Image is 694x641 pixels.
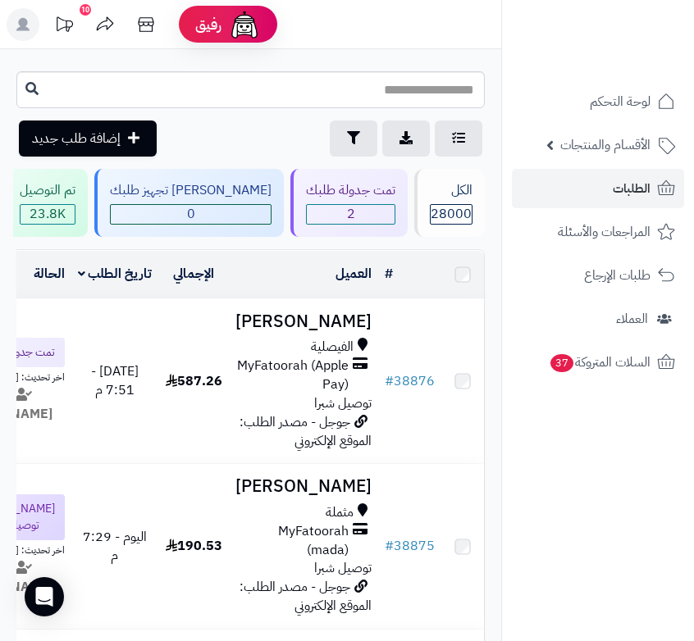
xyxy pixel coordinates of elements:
[235,312,372,331] h3: [PERSON_NAME]
[314,393,372,413] span: توصيل شبرا
[549,351,651,374] span: السلات المتروكة
[385,371,394,391] span: #
[20,181,75,200] div: تم التوصيل
[385,264,393,284] a: #
[1,169,91,237] a: تم التوصيل 23.8K
[430,181,473,200] div: الكل
[512,256,684,295] a: طلبات الإرجاع
[111,205,271,224] span: 0
[411,169,488,237] a: الكل28000
[512,299,684,339] a: العملاء
[582,37,678,71] img: logo-2.png
[240,577,372,616] span: جوجل - مصدر الطلب: الموقع الإلكتروني
[385,371,435,391] a: #38876
[616,307,648,330] span: العملاء
[558,220,651,243] span: المراجعات والأسئلة
[512,169,684,208] a: الطلبات
[590,90,651,113] span: لوحة التحكم
[166,371,222,391] span: 587.26
[307,205,395,224] span: 2
[314,558,372,578] span: توصيل شبرا
[91,169,287,237] a: [PERSON_NAME] تجهيز طلبك 0
[385,536,394,556] span: #
[550,354,574,373] span: 37
[110,181,272,200] div: [PERSON_NAME] تجهيز طلبك
[512,212,684,252] a: المراجعات والأسئلة
[336,264,372,284] a: العميل
[512,343,684,382] a: السلات المتروكة37
[166,536,222,556] span: 190.53
[240,412,372,451] span: جوجل - مصدر الطلب: الموقع الإلكتروني
[173,264,214,284] a: الإجمالي
[235,357,349,394] span: MyFatoorah (Apple Pay)
[613,177,651,200] span: الطلبات
[560,134,651,157] span: الأقسام والمنتجات
[43,8,84,45] a: تحديثات المنصة
[235,522,349,560] span: MyFatoorah (mada)
[21,205,75,224] span: 23.8K
[311,338,354,357] span: الفيصلية
[83,527,147,566] span: اليوم - 7:29 م
[78,264,153,284] a: تاريخ الطلب
[80,4,91,16] div: 10
[287,169,411,237] a: تمت جدولة طلبك 2
[512,82,684,121] a: لوحة التحكم
[385,536,435,556] a: #38875
[431,205,472,224] span: 28000
[584,264,651,287] span: طلبات الإرجاع
[25,577,64,616] div: Open Intercom Messenger
[306,181,395,200] div: تمت جدولة طلبك
[34,264,65,284] a: الحالة
[21,205,75,224] div: 23767
[91,361,139,400] span: [DATE] - 7:51 م
[32,129,121,148] span: إضافة طلب جديد
[228,8,261,41] img: ai-face.png
[326,503,354,522] span: مثملة
[235,477,372,496] h3: [PERSON_NAME]
[19,120,157,157] a: إضافة طلب جديد
[195,15,221,34] span: رفيق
